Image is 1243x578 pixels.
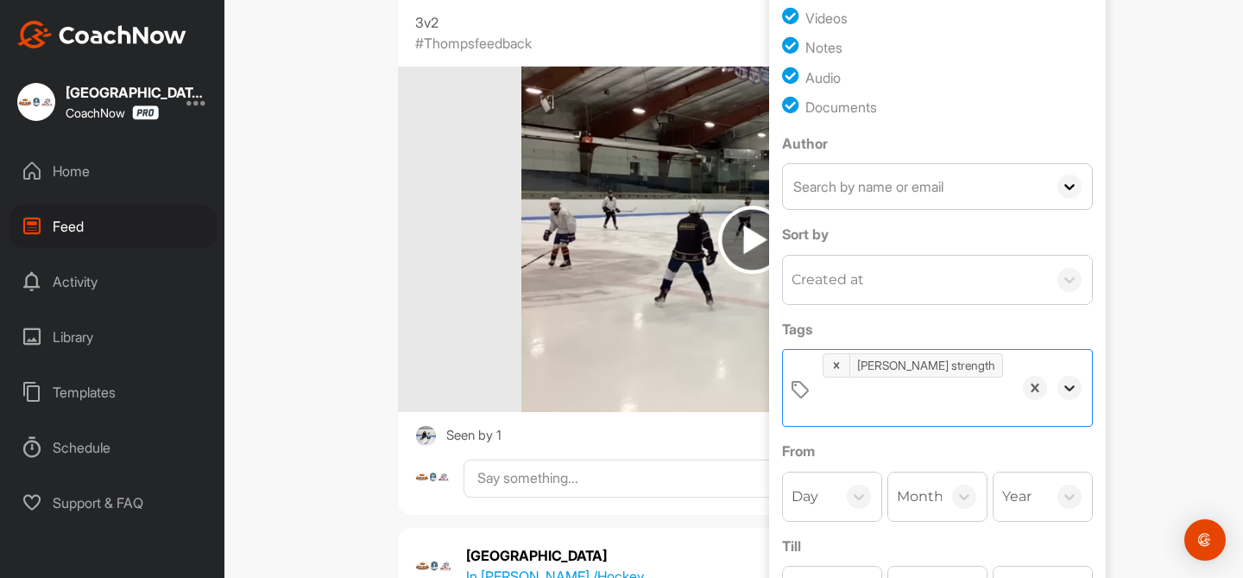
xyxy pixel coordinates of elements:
div: Created at [792,270,864,290]
div: Audio [805,67,841,88]
div: Schedule [9,426,217,469]
div: Activity [9,260,217,303]
img: media [521,67,981,412]
label: Tags [782,319,1093,340]
img: play [718,206,786,274]
div: Library [9,315,217,359]
div: Support & FAQ [9,481,217,524]
div: Videos [805,8,848,29]
label: Till [782,536,1093,556]
p: #Thompsfeedback [415,33,532,54]
label: Sort by [782,224,1093,245]
div: Year [1002,486,1032,507]
div: Home [9,149,217,193]
img: avatar [415,460,451,495]
label: Author [782,133,1093,154]
div: CoachNow [66,105,159,120]
div: Documents [805,97,877,118]
div: Open Intercom Messenger [1184,519,1226,561]
div: Day [792,486,818,507]
div: [GEOGRAPHIC_DATA] [66,86,204,99]
input: Search by name or email [783,164,1047,209]
div: Feed [9,205,217,248]
img: square_f7a1bf985e30e440094564aedccc2fd3.jpg [17,83,55,121]
div: Notes [805,37,842,58]
div: Templates [9,371,217,414]
div: Seen by 1 [446,425,502,447]
div: Month [897,486,943,507]
img: square_bcaf5af52b2fe34c24818a7d76e9c74f.jpg [415,425,437,447]
img: CoachNow [17,21,186,48]
p: [GEOGRAPHIC_DATA] [466,545,644,566]
label: From [782,441,1093,461]
div: [PERSON_NAME] strength [850,352,1002,379]
img: CoachNow Pro [132,105,159,120]
div: 3v2 [415,12,1088,33]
